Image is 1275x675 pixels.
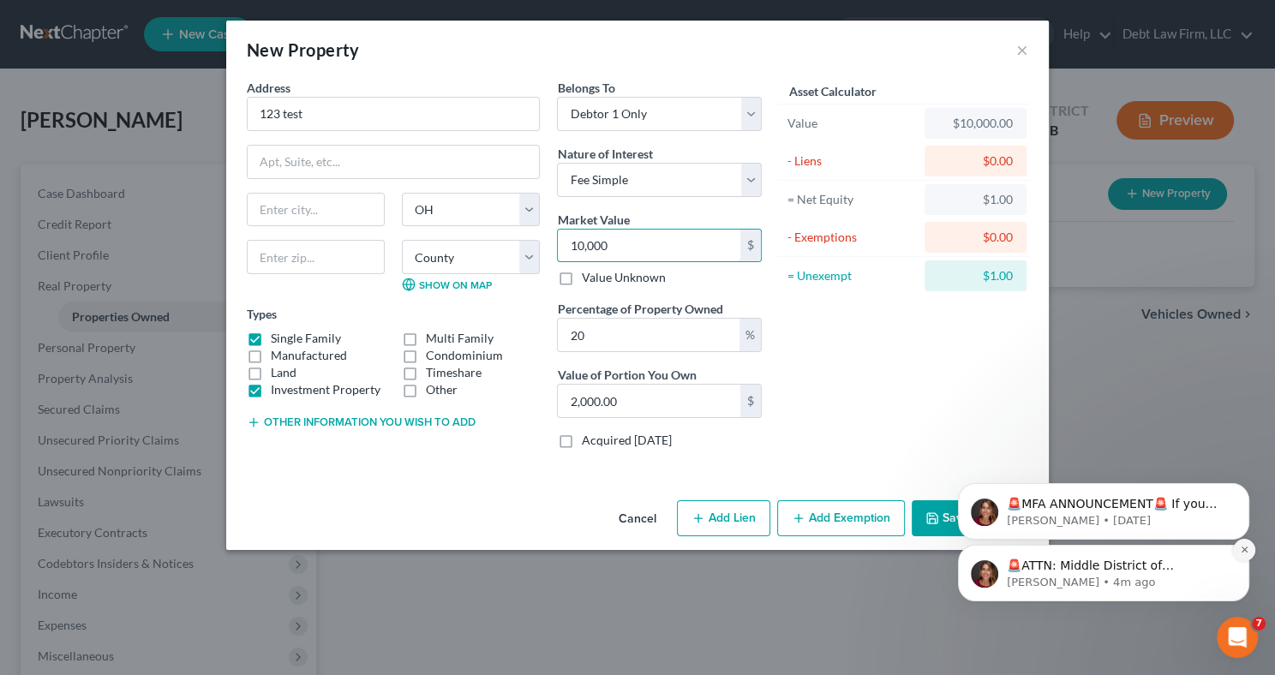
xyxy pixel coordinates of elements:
label: Single Family [271,330,341,347]
input: 0.00 [558,385,740,417]
span: 7 [1252,617,1266,630]
div: New Property [247,38,360,62]
div: - Liens [787,152,917,170]
div: % [739,319,761,351]
label: Value Unknown [581,269,665,286]
div: = Unexempt [787,267,917,284]
button: Add Exemption [777,500,905,536]
label: Land [271,364,296,381]
input: 0.00 [558,319,739,351]
iframe: Intercom notifications message [932,375,1275,629]
a: Show on Map [402,278,492,291]
div: $ [740,385,761,417]
button: × [1016,39,1028,60]
iframe: Intercom live chat [1217,617,1258,658]
label: Percentage of Property Owned [557,300,722,318]
button: Save & Close [912,500,1028,536]
div: Value [787,115,917,132]
label: Timeshare [426,364,482,381]
input: Enter city... [248,194,384,226]
label: Nature of Interest [557,145,652,163]
div: - Exemptions [787,229,917,246]
label: Acquired [DATE] [581,432,671,449]
label: Investment Property [271,381,380,398]
label: Multi Family [426,330,494,347]
div: $0.00 [938,152,1013,170]
input: 0.00 [558,230,740,262]
label: Other [426,381,458,398]
div: $1.00 [938,191,1013,208]
input: Enter address... [248,98,539,130]
label: Types [247,305,277,323]
button: Other information you wish to add [247,415,476,429]
label: Asset Calculator [789,82,877,100]
button: Cancel [605,502,670,536]
input: Enter zip... [247,240,385,274]
div: $1.00 [938,267,1013,284]
div: $10,000.00 [938,115,1013,132]
span: Address [247,81,290,95]
label: Condominium [426,347,503,364]
label: Value of Portion You Own [557,366,696,384]
button: Add Lien [677,500,770,536]
span: Belongs To [557,81,614,95]
label: Market Value [557,211,629,229]
div: $ [740,230,761,262]
div: $0.00 [938,229,1013,246]
label: Manufactured [271,347,347,364]
input: Apt, Suite, etc... [248,146,539,178]
div: = Net Equity [787,191,917,208]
